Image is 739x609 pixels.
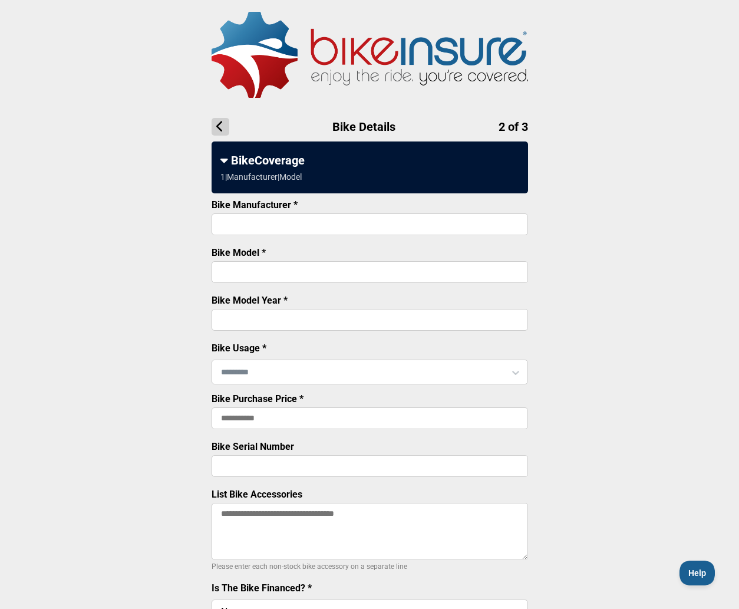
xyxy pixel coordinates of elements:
label: Bike Purchase Price * [212,393,303,404]
span: 2 of 3 [499,120,528,134]
label: Is The Bike Financed? * [212,582,312,594]
div: 1 | Manufacturer | Model [220,172,302,182]
iframe: Toggle Customer Support [679,561,715,585]
label: Bike Serial Number [212,441,294,452]
label: Bike Manufacturer * [212,199,298,210]
label: List Bike Accessories [212,489,302,500]
div: BikeCoverage [220,153,519,167]
h1: Bike Details [212,118,528,136]
label: Bike Model * [212,247,266,258]
p: Please enter each non-stock bike accessory on a separate line [212,559,528,574]
label: Bike Usage * [212,343,266,354]
label: Bike Model Year * [212,295,288,306]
